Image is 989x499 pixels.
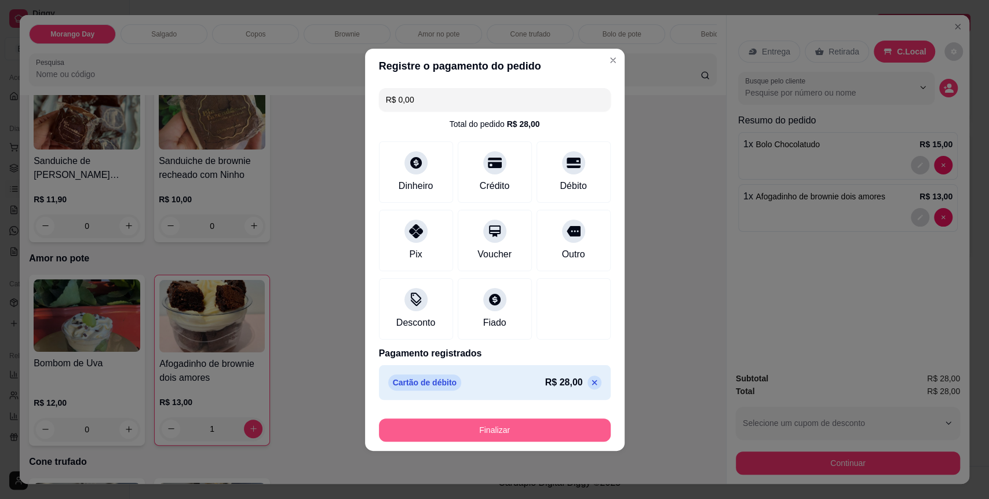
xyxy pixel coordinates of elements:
div: Dinheiro [399,179,433,193]
div: Pix [409,247,422,261]
div: Débito [560,179,586,193]
div: Voucher [477,247,512,261]
p: Cartão de débito [388,374,461,391]
div: Fiado [483,316,506,330]
p: Pagamento registrados [379,347,611,360]
div: Outro [561,247,585,261]
input: Ex.: hambúrguer de cordeiro [386,88,604,111]
p: R$ 28,00 [545,376,583,389]
button: Close [604,51,622,70]
div: Desconto [396,316,436,330]
div: Total do pedido [450,118,540,130]
button: Finalizar [379,418,611,442]
div: R$ 28,00 [507,118,540,130]
div: Crédito [480,179,510,193]
header: Registre o pagamento do pedido [365,49,625,83]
